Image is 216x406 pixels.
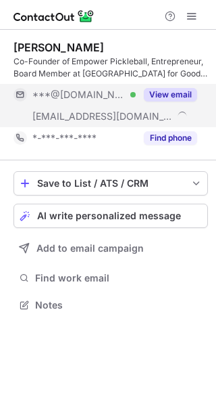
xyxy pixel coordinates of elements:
button: Reveal Button [144,88,197,101]
span: Find work email [35,272,202,284]
div: Co-Founder of Empower Pickleball, Entrepreneur, Board Member at [GEOGRAPHIC_DATA] for Good Fund a... [13,55,208,80]
span: ***@[DOMAIN_NAME] [32,89,126,101]
img: ContactOut v5.3.10 [13,8,94,24]
span: Notes [35,299,202,311]
span: AI write personalized message [37,210,181,221]
span: [EMAIL_ADDRESS][DOMAIN_NAME] [32,110,173,122]
button: AI write personalized message [13,204,208,228]
button: Notes [13,296,208,315]
button: Find work email [13,269,208,288]
button: save-profile-one-click [13,171,208,196]
button: Reveal Button [144,131,197,145]
div: [PERSON_NAME] [13,41,104,54]
div: Save to List / ATS / CRM [37,178,184,189]
span: Add to email campaign [36,243,144,254]
button: Add to email campaign [13,236,208,261]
